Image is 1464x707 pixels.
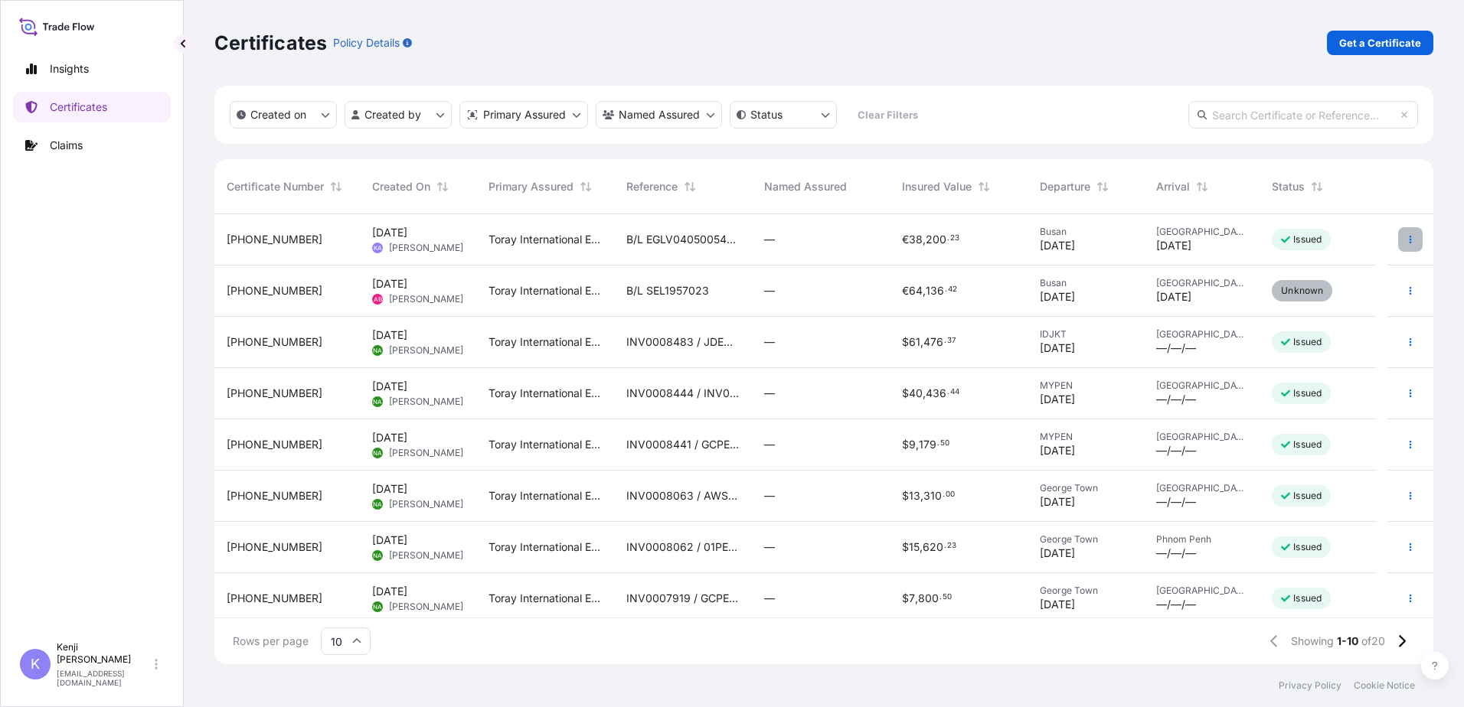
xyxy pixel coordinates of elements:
[1156,443,1196,458] span: —/—/—
[233,634,309,649] span: Rows per page
[1156,494,1196,510] span: —/—/—
[947,389,949,395] span: .
[1156,226,1248,238] span: [GEOGRAPHIC_DATA]
[920,337,923,347] span: ,
[1354,679,1415,692] a: Cookie Notice
[902,179,972,194] span: Insured Value
[923,285,926,296] span: ,
[943,492,945,497] span: .
[626,283,709,298] span: B/L SEL1957023
[948,287,957,292] span: 42
[845,103,930,127] button: Clear Filters
[920,542,923,552] span: ,
[1156,585,1248,597] span: [GEOGRAPHIC_DATA]
[57,641,152,666] p: Kenji [PERSON_NAME]
[1293,541,1322,553] p: Issued
[902,542,909,552] span: $
[626,437,740,452] span: INV0008441 / GCPEN250663HAM
[1361,634,1385,649] span: of 20
[227,283,322,298] span: [PHONE_NUMBER]
[1293,438,1322,451] p: Issued
[13,54,171,84] a: Insights
[372,276,407,292] span: [DATE]
[483,107,566,122] p: Primary Assured
[1156,277,1248,289] span: [GEOGRAPHIC_DATA]
[926,285,944,296] span: 136
[1281,285,1323,297] p: Unknown
[373,548,382,563] span: NA
[373,599,382,614] span: NA
[31,656,40,672] span: K
[902,337,909,347] span: $
[389,549,463,562] span: [PERSON_NAME]
[1293,592,1322,604] p: Issued
[945,287,947,292] span: .
[940,441,949,446] span: 50
[227,539,322,555] span: [PHONE_NUMBER]
[944,543,946,549] span: .
[764,334,775,350] span: —
[626,179,678,194] span: Reference
[489,283,602,298] span: Toray International Europe GmbH
[909,439,916,450] span: 9
[923,542,943,552] span: 620
[1293,490,1322,502] p: Issued
[577,178,595,196] button: Sort
[919,439,936,450] span: 179
[372,481,407,497] span: [DATE]
[1156,179,1190,194] span: Arrival
[345,101,452,129] button: createdBy Filter options
[13,130,171,161] a: Claims
[227,179,324,194] span: Certificate Number
[764,437,775,452] span: —
[946,492,955,497] span: 00
[50,138,83,153] p: Claims
[227,386,322,401] span: [PHONE_NUMBER]
[626,488,740,503] span: INV0008063 / AWS/PENTLL15742
[1339,35,1421,50] p: Get a Certificate
[227,488,322,503] span: [PHONE_NUMBER]
[909,234,923,245] span: 38
[1156,340,1196,356] span: —/—/—
[1156,431,1248,443] span: [GEOGRAPHIC_DATA]
[389,293,463,305] span: [PERSON_NAME]
[923,490,942,501] span: 310
[1040,443,1075,458] span: [DATE]
[374,240,382,256] span: KA
[227,334,322,350] span: [PHONE_NUMBER]
[909,542,920,552] span: 15
[1040,328,1132,340] span: IDJKT
[489,386,602,401] span: Toray International Europe GmbH
[909,490,920,501] span: 13
[940,595,942,600] span: .
[902,593,909,604] span: $
[909,337,920,347] span: 61
[1291,634,1334,649] span: Showing
[374,292,382,307] span: AB
[372,430,407,445] span: [DATE]
[1040,340,1075,356] span: [DATE]
[909,388,923,399] span: 40
[909,593,915,604] span: 7
[1279,679,1341,692] a: Privacy Policy
[626,386,740,401] span: INV0008444 / INV0008443 / GCPEN250665ANR
[1272,179,1305,194] span: Status
[333,35,400,50] p: Policy Details
[944,338,946,344] span: .
[730,101,837,129] button: certificateStatus Filter options
[764,488,775,503] span: —
[764,591,775,606] span: —
[764,539,775,555] span: —
[1156,392,1196,407] span: —/—/—
[1156,482,1248,494] span: [GEOGRAPHIC_DATA]
[626,232,740,247] span: B/L EGLV040500541019
[902,490,909,501] span: $
[1040,482,1132,494] span: George Town
[373,394,382,409] span: NA
[1156,380,1248,392] span: [GEOGRAPHIC_DATA]
[626,539,740,555] span: INV0008062 / 01PEN0360089
[947,236,949,241] span: .
[389,498,463,510] span: [PERSON_NAME]
[50,99,107,115] p: Certificates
